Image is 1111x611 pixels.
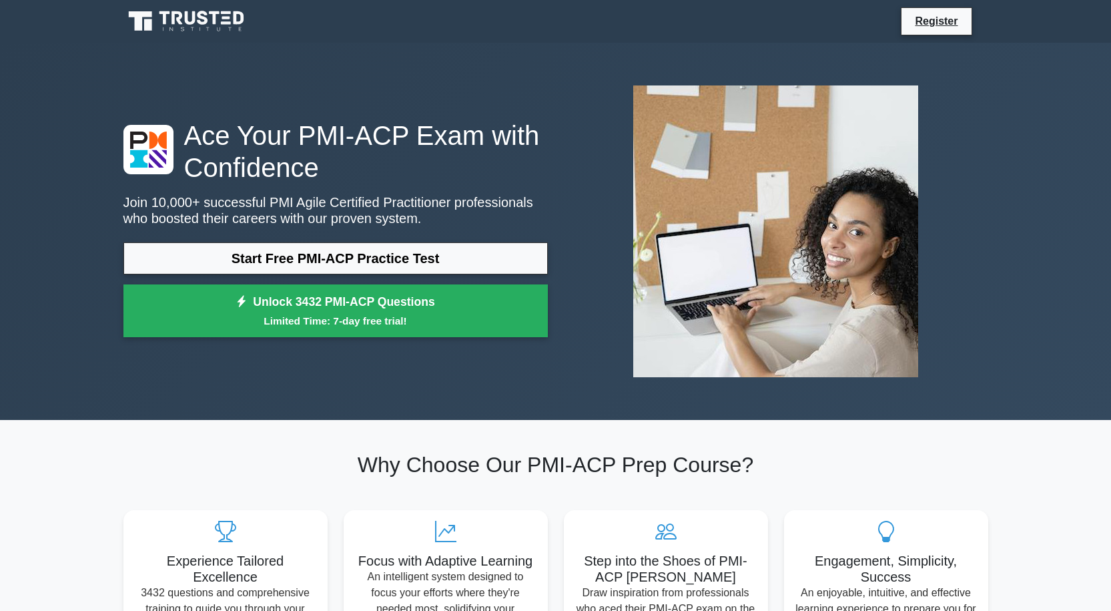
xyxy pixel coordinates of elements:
h5: Step into the Shoes of PMI-ACP [PERSON_NAME] [575,553,757,585]
p: Join 10,000+ successful PMI Agile Certified Practitioner professionals who boosted their careers ... [123,194,548,226]
small: Limited Time: 7-day free trial! [140,313,531,329]
a: Unlock 3432 PMI-ACP QuestionsLimited Time: 7-day free trial! [123,284,548,338]
h5: Engagement, Simplicity, Success [795,553,978,585]
h5: Experience Tailored Excellence [134,553,317,585]
h1: Ace Your PMI-ACP Exam with Confidence [123,120,548,184]
a: Register [907,13,966,29]
h5: Focus with Adaptive Learning [354,553,537,569]
a: Start Free PMI-ACP Practice Test [123,242,548,274]
h2: Why Choose Our PMI-ACP Prep Course? [123,452,988,477]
